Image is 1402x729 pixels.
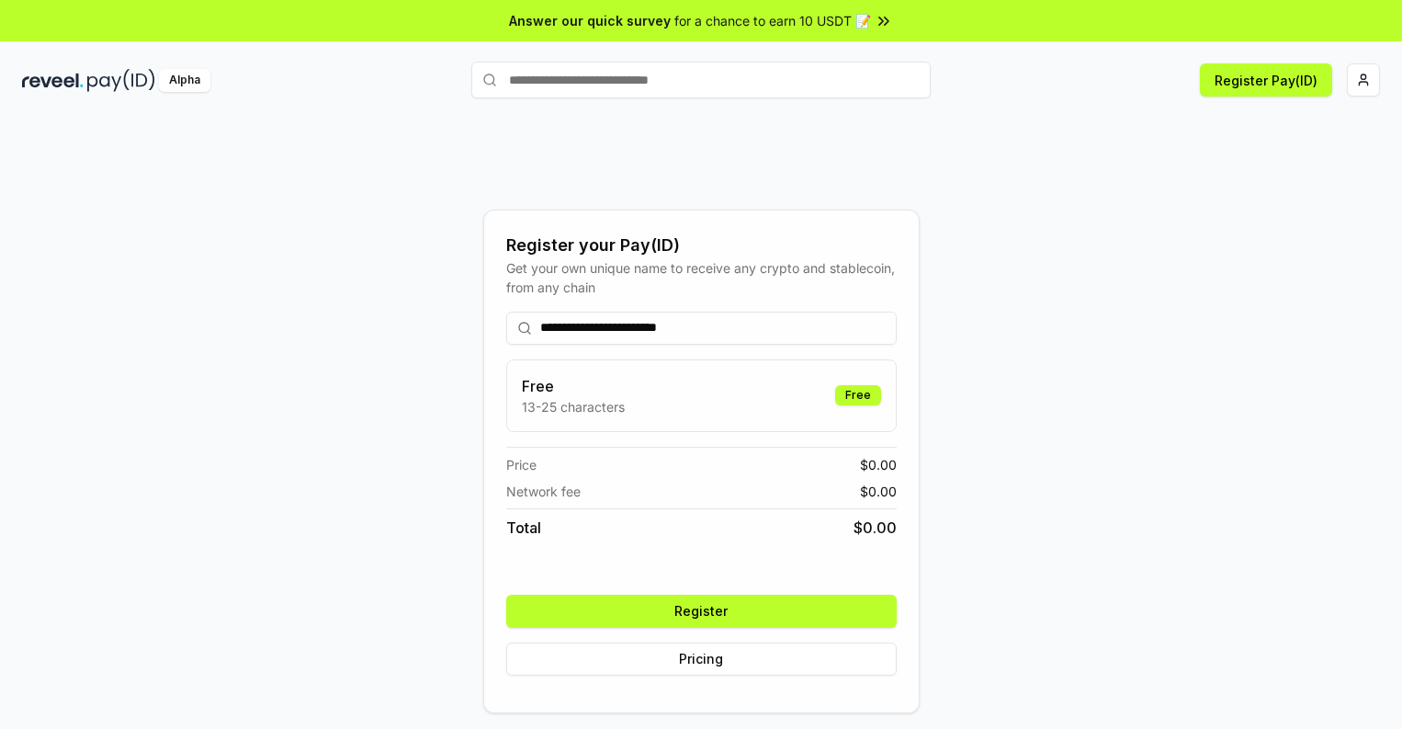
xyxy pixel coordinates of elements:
[506,455,537,474] span: Price
[854,517,897,539] span: $ 0.00
[506,258,897,297] div: Get your own unique name to receive any crypto and stablecoin, from any chain
[860,455,897,474] span: $ 0.00
[506,643,897,676] button: Pricing
[159,69,210,92] div: Alpha
[522,375,625,397] h3: Free
[506,595,897,628] button: Register
[509,11,671,30] span: Answer our quick survey
[1200,63,1332,97] button: Register Pay(ID)
[506,233,897,258] div: Register your Pay(ID)
[506,482,581,501] span: Network fee
[835,385,881,405] div: Free
[860,482,897,501] span: $ 0.00
[22,69,84,92] img: reveel_dark
[674,11,871,30] span: for a chance to earn 10 USDT 📝
[87,69,155,92] img: pay_id
[522,397,625,416] p: 13-25 characters
[506,517,541,539] span: Total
